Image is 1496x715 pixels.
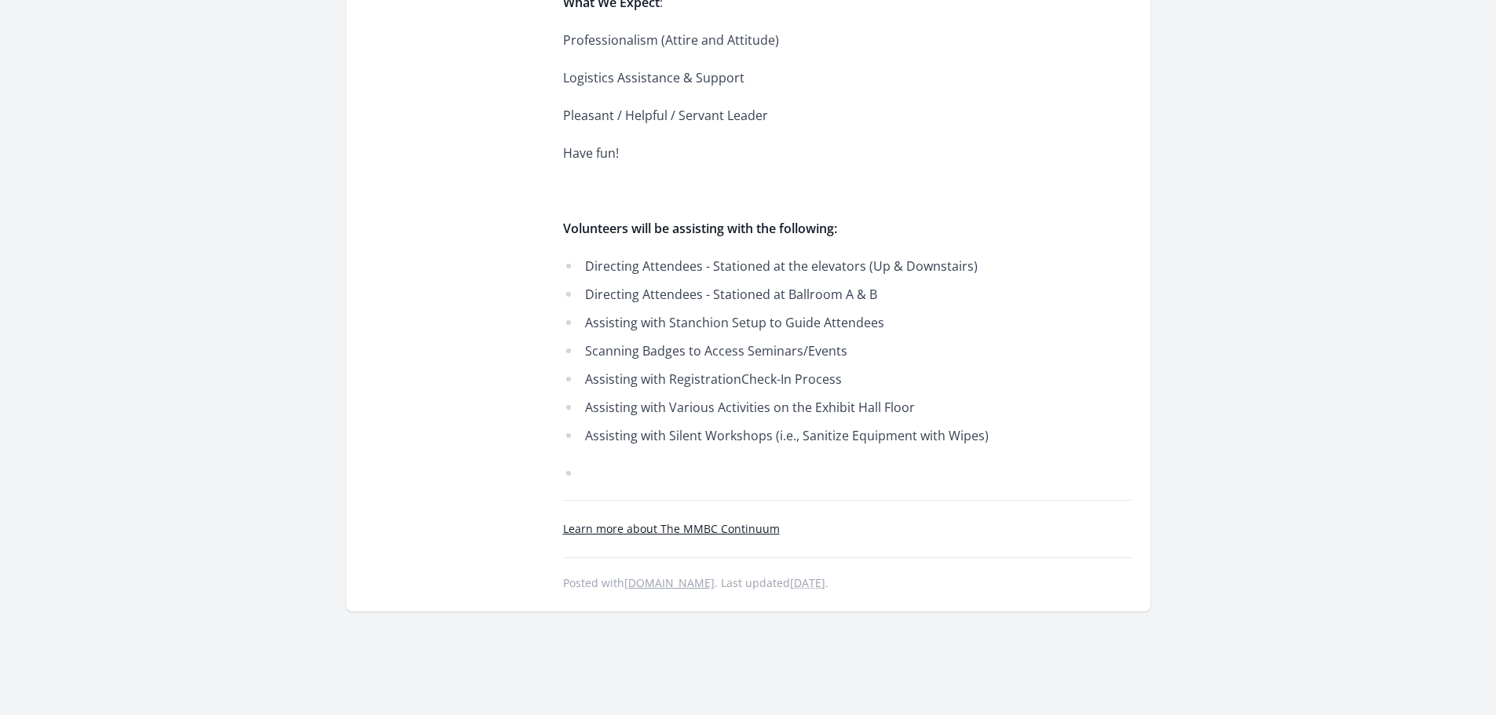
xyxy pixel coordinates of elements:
[624,575,715,590] a: [DOMAIN_NAME]
[563,521,780,536] a: Learn more about The MMBC Continuum
[585,427,989,444] span: Assisting with Silent Workshops (i.e., Sanitize Equipment with Wipes)
[563,31,779,49] span: Professionalism (Attire and Attitude)
[585,399,915,416] span: Assisting with Various Activities on the Exhibit Hall Floor
[585,257,978,275] span: Directing Attendees - Stationed at the elevators (Up & Downstairs)
[563,144,619,162] span: Have fun!
[585,342,847,359] span: Scanning Badges to Access Seminars/Events
[563,220,837,237] span: Volunteers will be assisting with the following:
[790,575,825,590] abbr: Fri, Aug 8, 2025 12:38 AM
[585,314,884,331] span: Assisting with Stanchion Setup to Guide Attendees
[563,577,1132,589] p: Posted with . Last updated .
[563,69,744,86] span: Logistics Assistance & Support
[585,286,877,303] span: Directing Attendees - Stationed at Ballroom A & B
[585,370,842,388] span: Assisting with RegistrationCheck-In Process
[563,107,768,124] span: Pleasant / Helpful / Servant Leader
